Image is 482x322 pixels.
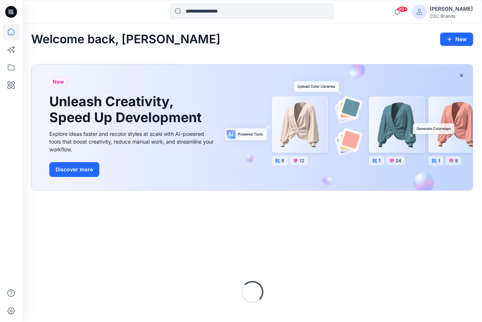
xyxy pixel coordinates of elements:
[430,4,473,13] div: [PERSON_NAME]
[31,33,220,46] h2: Welcome back, [PERSON_NAME]
[430,13,473,19] div: CSC Brands
[49,162,99,177] button: Discover more
[49,130,216,153] div: Explore ideas faster and recolor styles at scale with AI-powered tools that boost creativity, red...
[440,33,473,46] button: New
[53,77,64,86] span: New
[49,162,216,177] a: Discover more
[416,9,422,15] svg: avatar
[397,6,408,12] span: 99+
[49,94,205,125] h1: Unleash Creativity, Speed Up Development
